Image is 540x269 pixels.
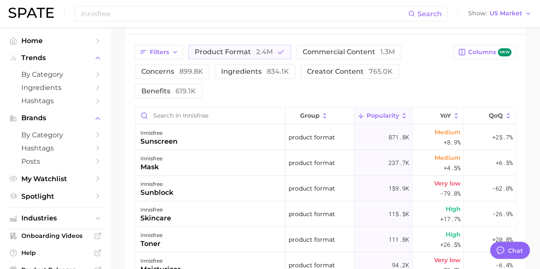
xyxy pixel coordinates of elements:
[289,209,335,219] span: product format
[7,142,104,155] a: Hashtags
[7,190,104,203] a: Spotlight
[221,68,289,75] span: ingredients
[440,188,461,199] span: -79.8%
[7,81,104,94] a: Ingredients
[140,205,171,215] div: innisfree
[492,209,513,219] span: -26.9%
[492,234,513,245] span: +20.8%
[468,11,487,16] span: Show
[369,67,393,75] span: 765.0k
[440,112,451,119] span: YoY
[21,175,90,183] span: My Watchlist
[140,230,163,240] div: innisfree
[7,155,104,168] a: Posts
[468,48,511,56] span: Columns
[9,8,54,18] img: SPATE
[21,157,90,165] span: Posts
[21,37,90,45] span: Home
[21,192,90,200] span: Spotlight
[446,204,461,214] span: High
[492,183,513,194] span: -62.0%
[380,48,395,56] span: 1.3m
[21,114,90,122] span: Brands
[140,256,181,266] div: innisfree
[135,107,285,124] input: Search in innisfree
[7,112,104,124] button: Brands
[492,132,513,142] span: +25.7%
[140,179,173,189] div: innisfree
[140,162,163,172] div: mask
[135,176,516,201] button: innisfreesunblockproduct format159.9kVery low-79.8%-62.0%
[135,124,516,150] button: innisfreesunscreenproduct format871.8kMedium+8.9%+25.7%
[7,246,104,259] a: Help
[435,153,461,163] span: Medium
[464,107,516,124] button: QoQ
[289,158,335,168] span: product format
[388,183,409,194] span: 159.9k
[195,49,273,55] span: product format
[267,67,289,75] span: 834.1k
[286,107,354,124] button: group
[7,229,104,242] a: Onboarding Videos
[440,214,461,224] span: +17.7%
[140,136,178,147] div: sunscreen
[21,249,90,257] span: Help
[434,255,461,265] span: Very low
[21,214,90,222] span: Industries
[21,144,90,152] span: Hashtags
[289,132,335,142] span: product format
[388,209,409,219] span: 115.5k
[354,107,412,124] button: Popularity
[135,45,183,59] button: Filters
[303,49,395,55] span: commercial content
[175,87,196,95] span: 619.1k
[466,8,534,19] button: ShowUS Market
[140,213,171,223] div: skincare
[440,240,461,250] span: +26.5%
[7,68,104,81] a: by Category
[453,45,516,59] button: Columnsnew
[21,70,90,78] span: by Category
[140,128,178,138] div: innisfree
[80,6,408,21] input: Search here for a brand, industry, or ingredient
[388,132,409,142] span: 871.8k
[21,84,90,92] span: Ingredients
[140,188,173,198] div: sunblock
[7,94,104,107] a: Hashtags
[141,88,196,95] span: benefits
[446,229,461,240] span: High
[289,234,335,245] span: product format
[135,227,516,252] button: innisfreetonerproduct format111.8kHigh+26.5%+20.8%
[135,150,516,176] button: innisfreemaskproduct format237.7kMedium+4.5%+6.5%
[489,112,503,119] span: QoQ
[7,34,104,47] a: Home
[21,232,90,240] span: Onboarding Videos
[21,97,90,105] span: Hashtags
[21,131,90,139] span: by Category
[388,158,409,168] span: 237.7k
[434,178,461,188] span: Very low
[7,52,104,64] button: Trends
[140,239,163,249] div: toner
[435,127,461,137] span: Medium
[21,54,90,62] span: Trends
[135,201,516,227] button: innisfreeskincareproduct format115.5kHigh+17.7%-26.9%
[412,107,464,124] button: YoY
[444,137,461,148] span: +8.9%
[388,234,409,245] span: 111.8k
[141,68,203,75] span: concerns
[300,112,319,119] span: group
[444,163,461,173] span: +4.5%
[498,48,511,56] span: new
[150,49,169,56] span: Filters
[496,158,513,168] span: +6.5%
[179,67,203,75] span: 899.8k
[140,153,163,164] div: innisfree
[7,128,104,142] a: by Category
[7,172,104,185] a: My Watchlist
[490,11,522,16] span: US Market
[307,68,393,75] span: creator content
[417,10,442,18] span: Search
[7,212,104,225] button: Industries
[289,183,335,194] span: product format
